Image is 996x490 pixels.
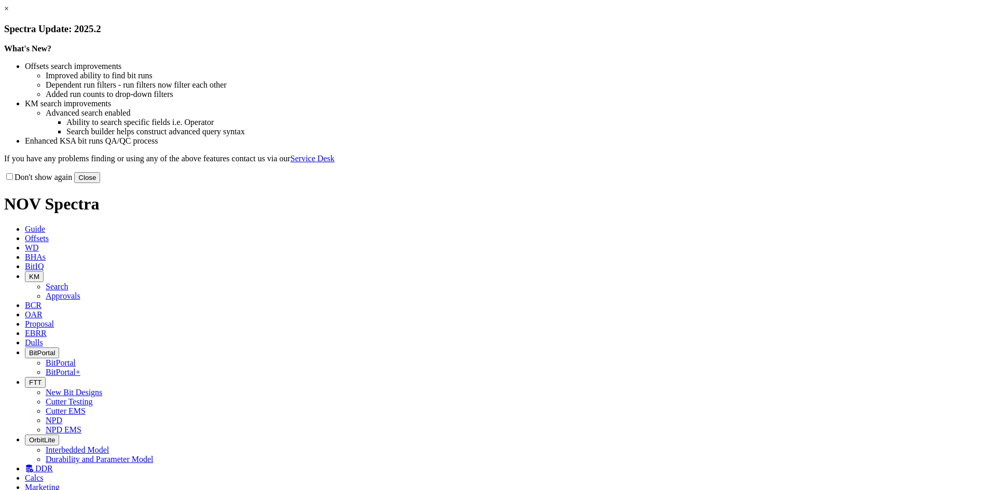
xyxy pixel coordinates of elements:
span: KM [29,273,39,281]
span: DDR [35,464,53,473]
span: OAR [25,310,43,319]
a: Cutter Testing [46,397,93,406]
span: Offsets [25,234,49,243]
span: FTT [29,379,41,386]
a: Interbedded Model [46,445,109,454]
a: BitPortal+ [46,368,80,376]
li: KM search improvements [25,99,992,108]
button: Close [74,172,100,183]
h3: Spectra Update: 2025.2 [4,23,992,35]
span: Proposal [25,319,54,328]
label: Don't show again [4,173,72,181]
a: NPD EMS [46,425,81,434]
span: BCR [25,301,41,310]
li: Enhanced KSA bit runs QA/QC process [25,136,992,146]
span: WD [25,243,39,252]
a: Search [46,282,68,291]
span: EBRR [25,329,47,338]
strong: What's New? [4,44,51,53]
a: BitPortal [46,358,76,367]
p: If you have any problems finding or using any of the above features contact us via our [4,154,992,163]
h1: NOV Spectra [4,194,992,214]
li: Search builder helps construct advanced query syntax [66,127,992,136]
li: Dependent run filters - run filters now filter each other [46,80,992,90]
span: BitPortal [29,349,55,357]
a: Durability and Parameter Model [46,455,154,464]
a: New Bit Designs [46,388,102,397]
a: NPD [46,416,62,425]
a: Cutter EMS [46,407,86,415]
li: Ability to search specific fields i.e. Operator [66,118,992,127]
li: Offsets search improvements [25,62,992,71]
span: Calcs [25,473,44,482]
a: Service Desk [290,154,335,163]
li: Added run counts to drop-down filters [46,90,992,99]
li: Improved ability to find bit runs [46,71,992,80]
input: Don't show again [6,173,13,180]
a: Approvals [46,291,80,300]
a: × [4,4,9,13]
span: BHAs [25,253,46,261]
span: BitIQ [25,262,44,271]
li: Advanced search enabled [46,108,992,118]
span: Dulls [25,338,43,347]
span: OrbitLite [29,436,55,444]
span: Guide [25,225,45,233]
